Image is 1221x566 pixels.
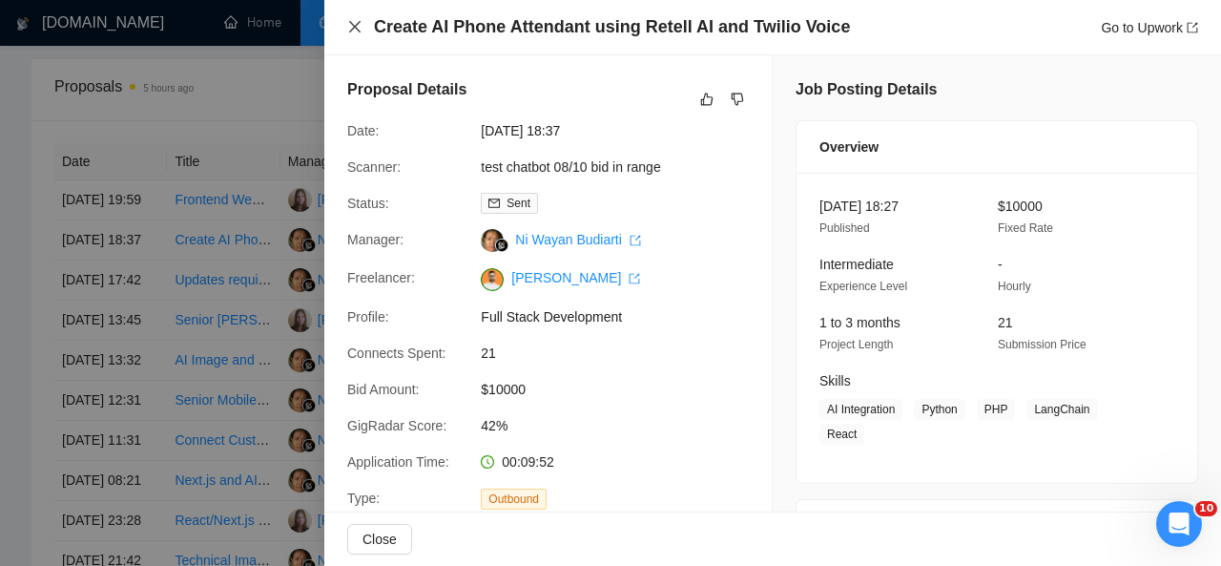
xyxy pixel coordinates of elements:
[507,197,530,210] span: Sent
[481,159,660,175] a: test chatbot 08/10 bid in range
[998,338,1086,351] span: Submission Price
[819,280,907,293] span: Experience Level
[998,199,1043,214] span: $10000
[481,268,504,291] img: c1NLmzrk-0pBZjOo1nLSJnOz0itNHKTdmMHAt8VIsLFzaWqqsJDJtcFyV3OYvrqgu3
[1026,399,1097,420] span: LangChain
[481,489,547,510] span: Outbound
[819,338,893,351] span: Project Length
[347,19,362,34] span: close
[998,221,1053,235] span: Fixed Rate
[1101,20,1198,35] a: Go to Upworkexport
[819,257,894,272] span: Intermediate
[495,239,508,252] img: gigradar-bm.png
[481,455,494,469] span: clock-circle
[481,415,767,436] span: 42%
[819,424,864,445] span: React
[819,136,879,157] span: Overview
[347,346,446,361] span: Connects Spent:
[1195,501,1217,516] span: 10
[819,315,900,330] span: 1 to 3 months
[998,280,1031,293] span: Hourly
[347,196,389,211] span: Status:
[998,315,1013,330] span: 21
[347,382,420,397] span: Bid Amount:
[726,88,749,111] button: dislike
[700,92,714,107] span: like
[998,257,1003,272] span: -
[347,123,379,138] span: Date:
[819,373,851,388] span: Skills
[347,524,412,555] button: Close
[488,198,500,209] span: mail
[511,270,640,285] a: [PERSON_NAME] export
[347,491,380,506] span: Type:
[347,159,401,175] span: Scanner:
[347,309,389,325] span: Profile:
[695,88,718,111] button: like
[796,78,937,101] h5: Job Posting Details
[347,19,362,35] button: Close
[819,221,870,235] span: Published
[347,270,415,285] span: Freelancer:
[819,399,902,420] span: AI Integration
[819,199,899,214] span: [DATE] 18:27
[374,15,850,39] h4: Create AI Phone Attendant using Retell AI and Twilio Voice
[347,454,449,470] span: Application Time:
[481,306,767,327] span: Full Stack Development
[1156,501,1202,547] iframe: Intercom live chat
[630,235,641,246] span: export
[629,273,640,284] span: export
[481,379,767,400] span: $10000
[914,399,964,420] span: Python
[977,399,1016,420] span: PHP
[481,120,767,141] span: [DATE] 18:37
[347,78,466,101] h5: Proposal Details
[347,418,446,433] span: GigRadar Score:
[731,92,744,107] span: dislike
[481,343,767,364] span: 21
[819,500,1174,552] div: Client Details
[515,232,640,247] a: Ni Wayan Budiarti export
[502,454,554,470] span: 00:09:52
[1187,22,1198,33] span: export
[362,529,397,550] span: Close
[347,232,404,247] span: Manager:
